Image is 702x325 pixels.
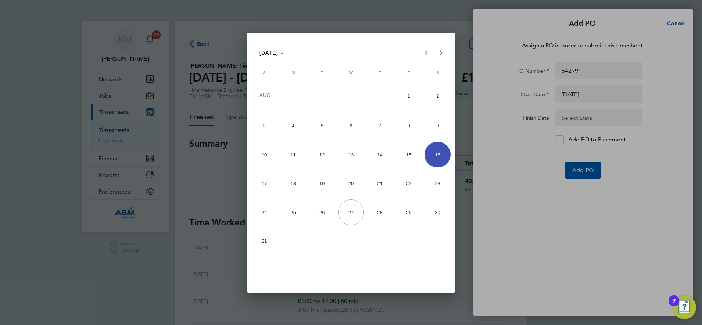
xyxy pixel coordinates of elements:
[396,170,422,196] span: 22
[250,198,279,227] button: August 24, 2025
[338,142,364,168] span: 13
[309,142,335,168] span: 12
[408,71,410,75] span: F
[425,82,451,110] span: 2
[251,113,277,139] span: 3
[309,170,335,196] span: 19
[280,113,306,139] span: 4
[279,140,308,169] button: August 11, 2025
[250,227,279,256] button: August 31, 2025
[419,46,434,60] button: Previous month
[365,198,394,227] button: August 28, 2025
[394,111,423,140] button: August 8, 2025
[337,111,366,140] button: August 6, 2025
[365,169,394,198] button: August 21, 2025
[423,198,452,227] button: August 30, 2025
[251,170,277,196] span: 17
[436,71,439,75] span: S
[423,111,452,140] button: August 9, 2025
[251,228,277,254] span: 31
[280,142,306,168] span: 11
[423,169,452,198] button: August 23, 2025
[423,81,452,112] button: August 2, 2025
[308,169,337,198] button: August 19, 2025
[279,111,308,140] button: August 4, 2025
[396,82,422,110] span: 1
[396,142,422,168] span: 15
[337,140,366,169] button: August 13, 2025
[394,140,423,169] button: August 15, 2025
[337,169,366,198] button: August 20, 2025
[279,169,308,198] button: August 18, 2025
[308,140,337,169] button: August 12, 2025
[673,296,696,319] button: Open Resource Center, 9 new notifications
[425,142,451,168] span: 16
[280,199,306,225] span: 25
[394,81,423,112] button: August 1, 2025
[308,111,337,140] button: August 5, 2025
[396,199,422,225] span: 29
[425,113,451,139] span: 9
[367,113,393,139] span: 7
[367,170,393,196] span: 21
[280,170,306,196] span: 18
[394,169,423,198] button: August 22, 2025
[337,198,366,227] button: August 27, 2025
[308,198,337,227] button: August 26, 2025
[279,198,308,227] button: August 25, 2025
[257,46,287,59] button: Choose month and year
[379,71,381,75] span: T
[250,81,394,112] td: AUG
[367,199,393,225] span: 28
[394,198,423,227] button: August 29, 2025
[425,199,451,225] span: 30
[425,170,451,196] span: 23
[309,113,335,139] span: 5
[250,111,279,140] button: August 3, 2025
[365,140,394,169] button: August 14, 2025
[349,71,353,75] span: W
[338,113,364,139] span: 6
[259,50,279,56] span: [DATE]
[250,140,279,169] button: August 10, 2025
[251,199,277,225] span: 24
[423,140,452,169] button: August 16, 2025
[251,142,277,168] span: 10
[396,113,422,139] span: 8
[434,46,448,60] button: Next month
[367,142,393,168] span: 14
[291,71,295,75] span: M
[263,71,265,75] span: S
[338,170,364,196] span: 20
[321,71,323,75] span: T
[309,199,335,225] span: 26
[365,111,394,140] button: August 7, 2025
[250,169,279,198] button: August 17, 2025
[672,301,676,310] div: 9
[338,199,364,225] span: 27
